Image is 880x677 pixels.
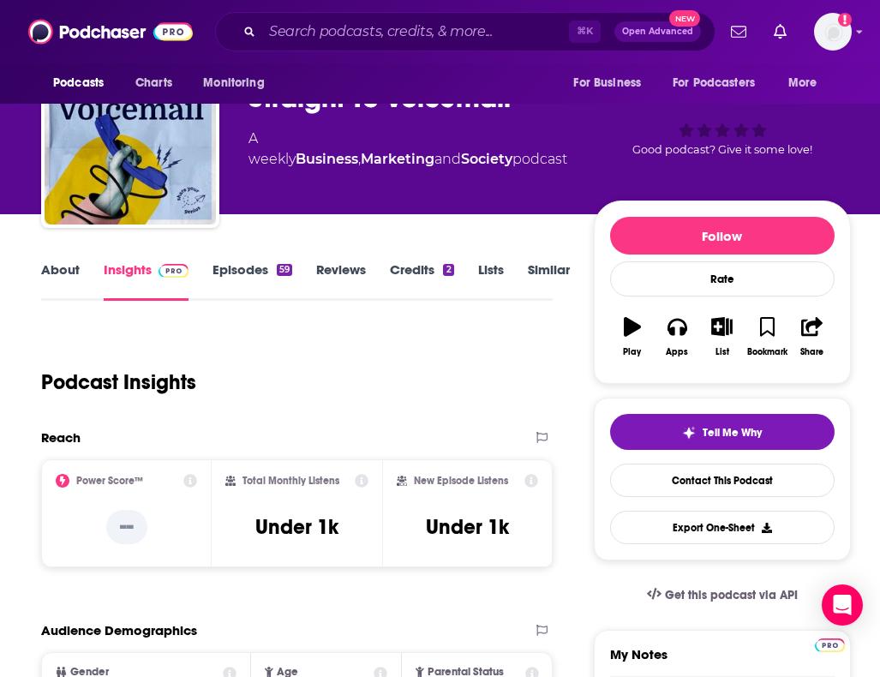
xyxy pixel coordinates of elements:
h2: Audience Demographics [41,622,197,638]
span: Logged in as jbarbour [814,13,852,51]
label: My Notes [610,646,835,676]
a: Credits2 [390,261,453,301]
div: A weekly podcast [248,129,567,170]
div: List [715,347,729,357]
img: Podchaser Pro [159,264,189,278]
p: -- [106,510,147,544]
span: Open Advanced [622,27,693,36]
h2: Reach [41,429,81,446]
a: InsightsPodchaser Pro [104,261,189,301]
img: Podchaser Pro [815,638,845,652]
input: Search podcasts, credits, & more... [262,18,569,45]
div: Good podcast? Give it some love! [595,65,851,171]
span: Monitoring [203,71,264,95]
a: Charts [124,67,183,99]
span: Tell Me Why [703,426,762,440]
span: and [434,151,461,167]
span: Good podcast? Give it some love! [632,143,812,156]
h2: New Episode Listens [414,475,508,487]
a: Show notifications dropdown [767,17,793,46]
img: tell me why sparkle [682,426,696,440]
span: New [669,10,700,27]
div: Share [800,347,823,357]
a: Business [296,151,358,167]
button: open menu [41,67,126,99]
button: open menu [561,67,662,99]
a: Lists [478,261,504,301]
h3: Under 1k [426,514,509,540]
button: open menu [191,67,286,99]
h1: Podcast Insights [41,369,196,395]
div: Bookmark [747,347,787,357]
img: Podchaser - Follow, Share and Rate Podcasts [28,15,193,48]
a: Show notifications dropdown [724,17,753,46]
button: Play [610,306,655,368]
a: About [41,261,80,301]
h3: Under 1k [255,514,338,540]
a: Contact This Podcast [610,464,835,497]
div: Open Intercom Messenger [822,584,863,626]
button: List [700,306,745,368]
h2: Power Score™ [76,475,143,487]
span: For Podcasters [673,71,755,95]
button: Bookmark [745,306,789,368]
div: Rate [610,261,835,297]
div: Apps [666,347,688,357]
img: Straight To Voicemail [45,53,216,225]
a: Marketing [361,151,434,167]
a: Pro website [815,636,845,652]
div: Search podcasts, credits, & more... [215,12,715,51]
span: Podcasts [53,71,104,95]
button: Open AdvancedNew [614,21,701,42]
a: Reviews [316,261,366,301]
span: Get this podcast via API [665,588,798,602]
button: Export One-Sheet [610,511,835,544]
button: Show profile menu [814,13,852,51]
button: tell me why sparkleTell Me Why [610,414,835,450]
span: ⌘ K [569,21,601,43]
a: Society [461,151,512,167]
button: Share [789,306,834,368]
img: User Profile [814,13,852,51]
h2: Total Monthly Listens [242,475,339,487]
span: More [788,71,817,95]
button: open menu [661,67,780,99]
a: Get this podcast via API [633,574,811,616]
svg: Email not verified [838,13,852,27]
span: For Business [573,71,641,95]
div: 2 [443,264,453,276]
button: open menu [776,67,839,99]
button: Apps [655,306,699,368]
div: Play [623,347,641,357]
a: Episodes59 [213,261,292,301]
button: Follow [610,217,835,255]
span: , [358,151,361,167]
a: Similar [528,261,570,301]
span: Charts [135,71,172,95]
div: 59 [277,264,292,276]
